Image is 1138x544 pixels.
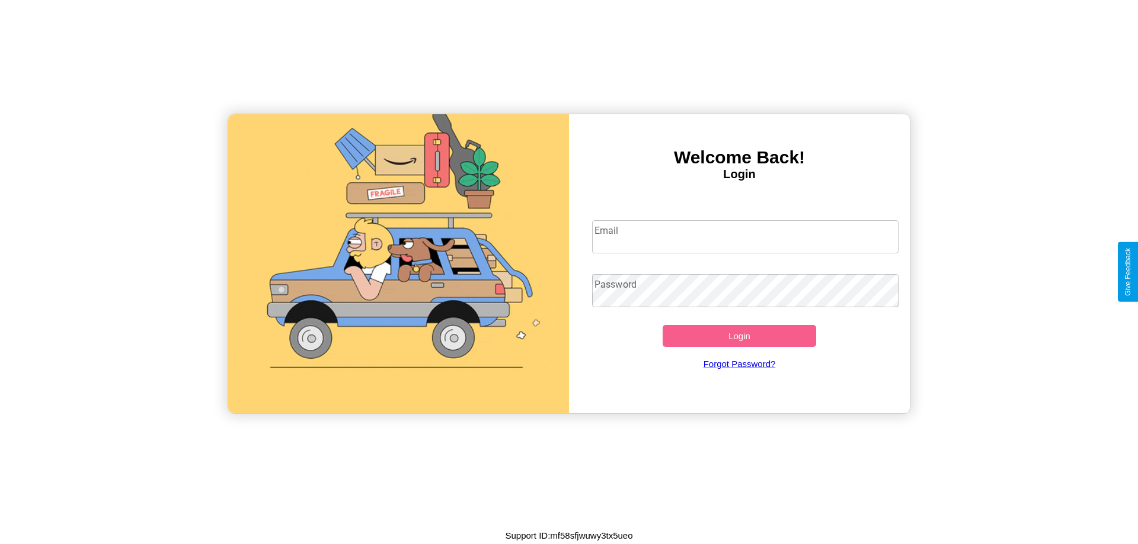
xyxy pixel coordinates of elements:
[569,168,910,181] h4: Login
[569,147,910,168] h3: Welcome Back!
[505,527,632,543] p: Support ID: mf58sfjwuwy3tx5ueo
[228,114,569,413] img: gif
[586,347,893,381] a: Forgot Password?
[1124,248,1132,296] div: Give Feedback
[663,325,816,347] button: Login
